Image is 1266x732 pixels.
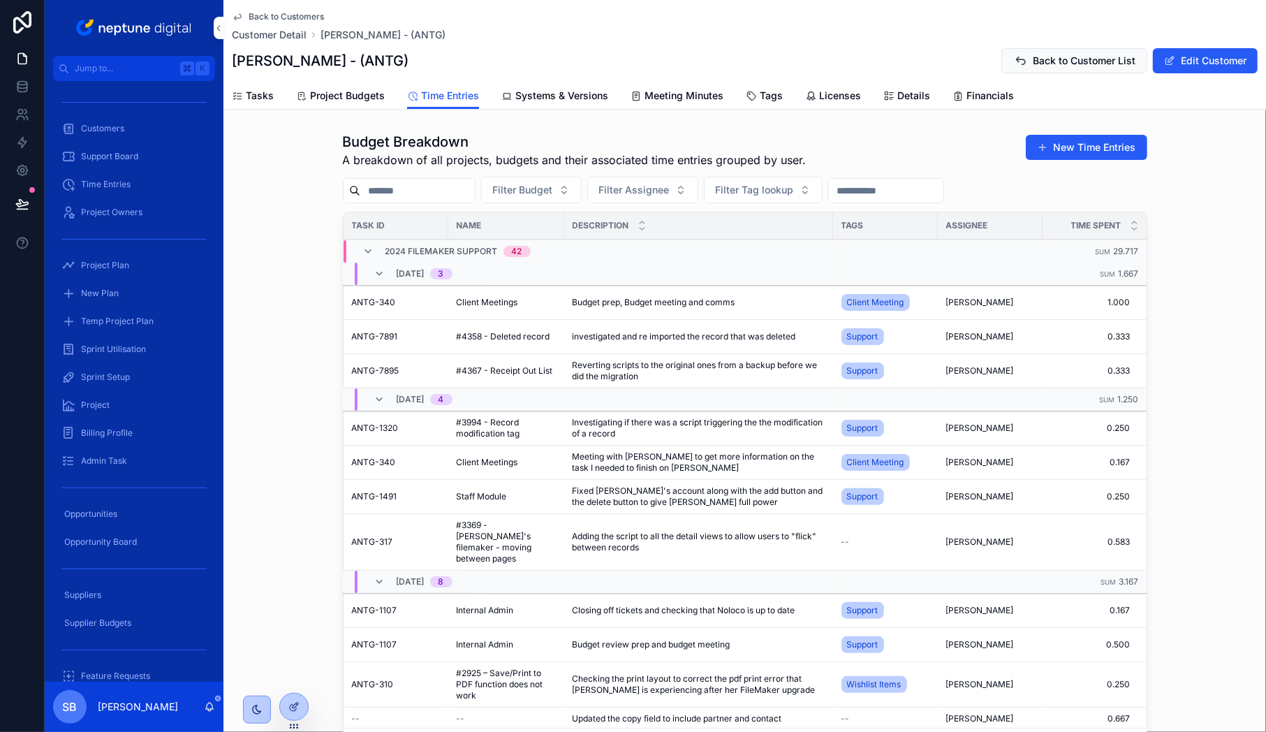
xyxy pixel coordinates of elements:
[98,700,178,714] p: [PERSON_NAME]
[883,83,930,111] a: Details
[352,713,360,724] span: --
[64,536,137,548] span: Opportunity Board
[352,220,385,231] span: Task ID
[847,297,904,308] span: Client Meeting
[573,220,629,231] span: Description
[847,331,878,342] span: Support
[53,448,215,474] a: Admin Task
[1043,536,1131,548] span: 0.583
[53,610,215,636] a: Supplier Budgets
[841,676,907,693] a: Wishlist Items
[53,583,215,608] a: Suppliers
[841,602,884,619] a: Support
[819,89,861,103] span: Licenses
[1043,331,1131,342] span: 0.333
[897,89,930,103] span: Details
[232,51,408,71] h1: [PERSON_NAME] - (ANTG)
[457,331,550,342] span: #4358 - Deleted record
[343,152,807,168] span: A breakdown of all projects, budgets and their associated time entries grouped by user.
[587,177,698,203] button: Select Button
[457,220,482,231] span: Name
[847,457,904,468] span: Client Meeting
[841,488,884,505] a: Support
[232,28,307,42] a: Customer Detail
[53,337,215,362] a: Sprint Utilisation
[81,455,127,467] span: Admin Task
[645,89,723,103] span: Meeting Minutes
[397,576,425,587] span: [DATE]
[946,639,1014,650] span: [PERSON_NAME]
[841,328,884,345] a: Support
[946,297,1014,308] span: [PERSON_NAME]
[1118,394,1139,404] span: 1.250
[946,331,1014,342] span: [PERSON_NAME]
[397,269,425,280] span: [DATE]
[75,63,175,74] span: Jump to...
[352,297,396,308] span: ANTG-340
[81,372,130,383] span: Sprint Setup
[439,576,444,587] div: 8
[385,247,498,258] span: 2024 FileMaker Support
[704,177,823,203] button: Select Button
[1153,48,1258,73] button: Edit Customer
[493,183,553,197] span: Filter Budget
[847,491,878,502] span: Support
[53,172,215,197] a: Time Entries
[1043,679,1131,690] span: 0.250
[397,394,425,405] span: [DATE]
[81,179,131,190] span: Time Entries
[573,360,825,382] span: Reverting scripts to the original ones from a backup before we did the migration
[457,668,556,701] span: #2925 – Save/Print to PDF function does not work
[352,423,399,434] span: ANTG-1320
[1043,297,1131,308] span: 1.000
[53,116,215,141] a: Customers
[599,183,670,197] span: Filter Assignee
[573,297,735,308] span: Budget prep, Budget meeting and comms
[81,316,154,327] span: Temp Project Plan
[573,673,825,696] span: Checking the print layout to correct the pdf print error that [PERSON_NAME] is experiencing after...
[421,89,479,103] span: Time Entries
[512,247,522,258] div: 42
[53,281,215,306] a: New Plan
[946,220,988,231] span: Assignee
[457,417,556,439] span: #3994 - Record modification tag
[946,536,1014,548] span: [PERSON_NAME]
[81,207,142,218] span: Project Owners
[847,365,878,376] span: Support
[352,457,396,468] span: ANTG-340
[81,671,150,682] span: Feature Requests
[847,639,878,650] span: Support
[457,491,507,502] span: Staff Module
[53,502,215,527] a: Opportunities
[1026,135,1147,160] a: New Time Entries
[457,639,514,650] span: Internal Admin
[439,394,444,405] div: 4
[321,28,446,42] span: [PERSON_NAME] - (ANTG)
[352,605,397,616] span: ANTG-1107
[53,420,215,446] a: Billing Profile
[352,639,397,650] span: ANTG-1107
[1043,605,1131,616] span: 0.167
[573,639,730,650] span: Budget review prep and budget meeting
[352,679,394,690] span: ANTG-310
[64,617,131,629] span: Supplier Budgets
[716,183,794,197] span: Filter Tag lookup
[847,605,878,616] span: Support
[457,713,465,724] span: --
[81,260,129,271] span: Project Plan
[501,83,608,111] a: Systems & Versions
[1043,639,1131,650] span: 0.500
[53,393,215,418] a: Project
[946,457,1014,468] span: [PERSON_NAME]
[573,713,782,724] span: Updated the copy field to include partner and contact
[573,417,825,439] span: Investigating if there was a script triggering the the modification of a record
[841,294,910,311] a: Client Meeting
[53,144,215,169] a: Support Board
[64,590,101,601] span: Suppliers
[81,288,119,299] span: New Plan
[847,679,901,690] span: Wishlist Items
[310,89,385,103] span: Project Budgets
[573,531,825,553] span: Adding the script to all the detail views to allow users to "flick" between records
[53,309,215,334] a: Temp Project Plan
